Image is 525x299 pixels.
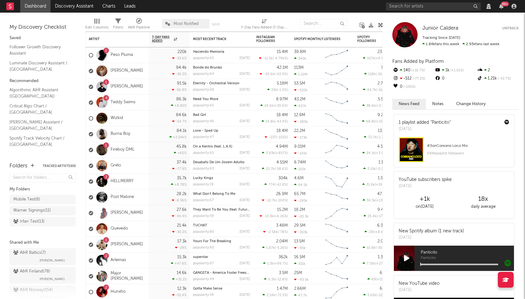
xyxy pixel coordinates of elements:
div: ( ) [363,167,389,171]
div: A&R Baltics ( 7 ) [13,249,46,257]
div: Haciendo Memoria [193,50,250,54]
span: 23k [271,88,277,92]
div: +2.24k % [169,135,187,139]
div: Love - Sped Up [193,129,250,133]
a: Irfan Test(13) [9,217,76,226]
div: 0 [392,83,434,91]
span: Tracking Since: [DATE] [422,36,460,40]
div: [DATE] [239,120,250,123]
div: popularity: 68 [193,88,214,92]
div: -8.56 % [172,198,187,202]
div: 340k [294,57,306,61]
div: 4.6M [294,176,304,180]
span: -12.7k [266,199,276,202]
div: popularity: 65 [193,104,214,107]
a: Hunxho [111,289,126,295]
div: 1k [434,66,476,75]
span: 24.1k [366,152,375,155]
a: Follower Growth Discovery Assistant [9,44,69,57]
span: -102 % [277,136,287,139]
div: Spotify Monthly Listeners [294,37,341,41]
div: 3.48M [276,224,288,228]
div: 53.5M [294,81,305,86]
div: Edit Columns [85,24,108,31]
div: A&R Pipeline [128,24,150,31]
div: 12.9M [294,113,305,117]
div: +60 % [174,151,187,155]
input: Search for folders... [9,173,76,182]
a: GANGSTA - America Foster Freestyle [193,271,252,275]
div: ( ) [260,72,288,76]
div: 407k [294,104,306,108]
div: ( ) [260,104,288,108]
button: Tracked Artists(69) [43,164,76,168]
button: Change History [450,99,492,109]
div: 1.21k [477,75,519,83]
div: Folders [9,162,27,170]
div: ( ) [260,214,288,218]
div: ( ) [263,230,288,234]
div: 84.6k [176,113,187,117]
div: 99 + [501,2,509,6]
div: 6.74M [294,160,306,164]
button: Save [212,23,220,26]
svg: Chart title [323,205,351,221]
div: ( ) [265,135,288,139]
div: 1.22M [294,72,307,76]
a: Artemas [111,258,126,263]
div: [DATE] [239,104,250,107]
div: -34.4 % [172,214,187,218]
div: 18 x [454,195,512,203]
div: [DATE] [239,72,250,76]
div: 1.17M [378,160,389,164]
span: 68.8k [366,120,376,123]
div: ( ) [363,56,389,60]
div: Bad Girl [193,113,250,117]
div: ( ) [364,72,389,76]
div: 94.5k [294,183,307,187]
div: popularity: 63 [193,167,214,170]
div: popularity: 47 [193,135,214,139]
div: My Folders [9,186,76,193]
span: 38.6k [366,104,376,108]
div: 21.4k [177,224,187,228]
div: ( ) [362,182,389,187]
div: [DATE] [239,151,250,155]
div: 18.4M [276,113,288,117]
a: Eternity - Orchestral Version [193,82,239,85]
div: [DATE] [239,88,250,92]
div: 18.2M [294,208,305,212]
div: On a Kentro (feat. L.A.X) [193,145,250,148]
span: 3.83k [266,152,275,155]
a: #3onCoreano Loco Mix594kplaylist followers [394,137,514,167]
div: 23.6M [377,50,389,54]
a: Yours For The Breaking [193,240,231,243]
div: [DATE] [239,214,250,218]
div: Instagram Followers [256,35,278,43]
span: -34.6k [264,73,275,76]
span: 22.7k [266,167,275,171]
div: Bonde do Brunão [193,66,250,69]
svg: Chart title [323,221,351,237]
span: -43.4 % [275,120,287,123]
div: ( ) [364,135,389,139]
a: Bad Girl [193,113,206,117]
span: -104 % [277,199,287,202]
span: -42.8 % [275,183,287,187]
div: 37.4k [177,160,187,164]
div: New Spotify album (1 new track) [399,228,464,235]
div: ( ) [262,198,288,202]
button: News Feed [392,99,426,109]
span: +857 % [276,152,287,155]
div: 84.1k [177,129,187,133]
a: Luminate Discovery Assistant / [GEOGRAPHIC_DATA] [9,60,69,73]
div: Artist [89,37,136,41]
div: 42.1M [277,66,288,70]
div: # 3 on Coreano Loco Mix [427,142,509,150]
svg: Chart title [323,79,351,95]
div: 27.6k [177,208,187,212]
a: Desabafo De Um Jovem Adulto [193,161,244,164]
div: ( ) [262,119,288,123]
span: Fans Added by Platform [392,59,444,64]
span: -100 % [402,85,415,89]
